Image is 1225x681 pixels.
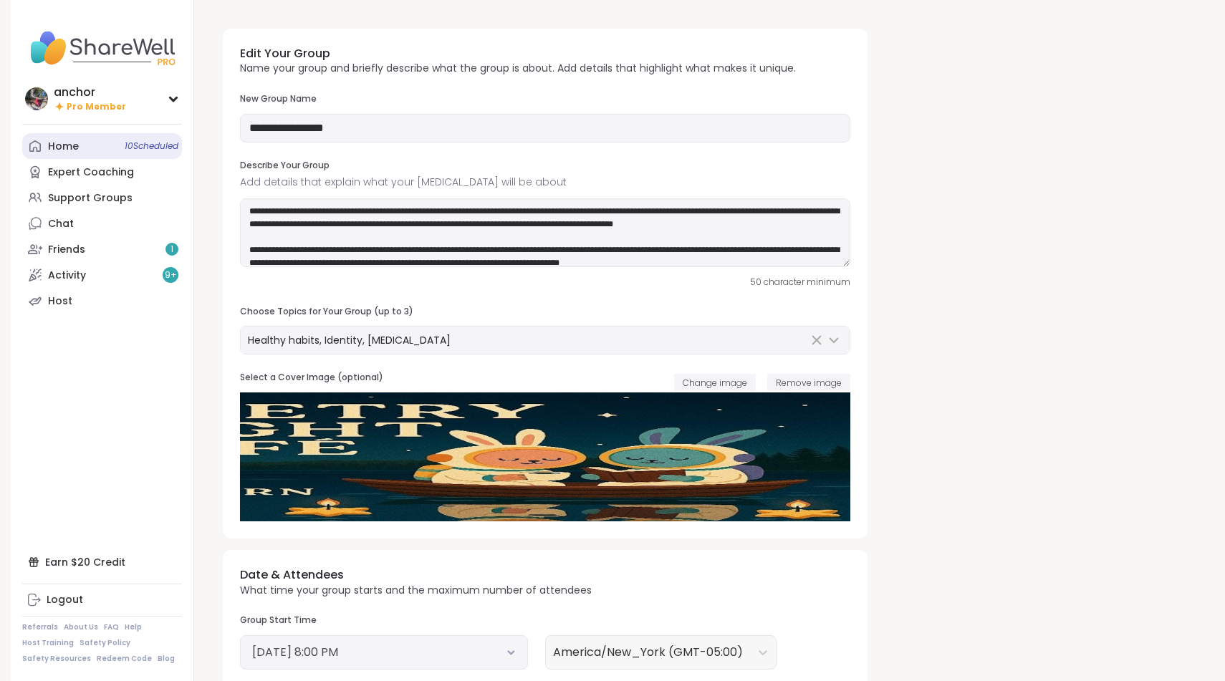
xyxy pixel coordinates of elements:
span: 9 + [165,269,177,281]
div: Activity [48,269,86,283]
a: Help [125,622,142,632]
h3: Choose Topics for Your Group (up to 3) [240,306,850,318]
h3: Date & Attendees [240,567,592,583]
span: Healthy habits, Identity, [MEDICAL_DATA] [248,333,451,347]
span: Remove image [776,377,842,389]
img: New Image [240,392,850,521]
a: About Us [64,622,98,632]
p: Name your group and briefly describe what the group is about. Add details that highlight what mak... [240,62,796,76]
a: Chat [22,211,182,236]
div: anchor [54,84,126,100]
img: anchor [25,87,48,110]
div: Home [48,140,79,154]
h3: Describe Your Group [240,160,850,172]
a: Friends1 [22,236,182,262]
a: Logout [22,587,182,613]
div: Earn $20 Credit [22,549,182,575]
span: 1 [170,243,173,256]
p: What time your group starts and the maximum number of attendees [240,584,592,598]
div: Logout [47,593,83,607]
a: Support Groups [22,185,182,211]
h3: Group Start Time [240,614,528,627]
span: Pro Member [67,101,126,113]
div: Chat [48,217,74,231]
button: Remove image [767,374,850,391]
a: Safety Policy [80,638,130,648]
h3: Edit Your Group [240,46,796,62]
a: Safety Resources [22,654,91,664]
span: 50 character minimum [750,276,850,289]
a: Activity9+ [22,262,182,288]
div: Friends [48,243,85,257]
h3: New Group Name [240,93,850,105]
a: Host [22,288,182,314]
div: Expert Coaching [48,165,134,180]
span: 10 Scheduled [125,140,178,152]
a: Blog [158,654,175,664]
div: Host [48,294,72,309]
h3: Select a Cover Image (optional) [240,372,383,384]
a: FAQ [104,622,119,632]
a: Redeem Code [97,654,152,664]
div: Support Groups [48,191,133,206]
span: Add details that explain what your [MEDICAL_DATA] will be about [240,175,850,190]
button: [DATE] 8:00 PM [252,644,516,661]
a: Referrals [22,622,58,632]
a: Expert Coaching [22,159,182,185]
img: ShareWell Nav Logo [22,23,182,73]
span: Change image [683,377,747,389]
a: Home10Scheduled [22,133,182,159]
a: Host Training [22,638,74,648]
button: Clear Selected [808,332,825,349]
